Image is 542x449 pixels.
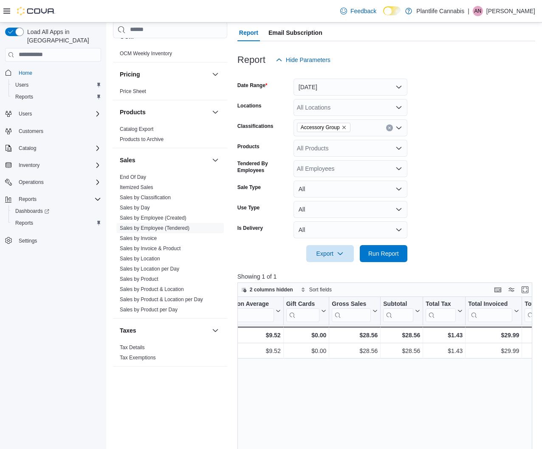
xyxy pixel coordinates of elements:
[113,172,227,318] div: Sales
[468,346,519,356] div: $29.99
[120,266,179,272] a: Sales by Location per Day
[272,51,334,68] button: Hide Parameters
[113,124,227,148] div: Products
[120,184,153,191] span: Itemized Sales
[332,300,371,322] div: Gross Sales
[286,330,326,340] div: $0.00
[120,174,146,180] a: End Of Day
[5,63,101,269] nav: Complex example
[15,68,101,78] span: Home
[15,93,33,100] span: Reports
[120,276,158,282] span: Sales by Product
[120,246,181,251] a: Sales by Invoice & Product
[120,205,150,211] a: Sales by Day
[15,177,101,187] span: Operations
[19,162,40,169] span: Inventory
[210,155,220,165] button: Sales
[19,237,37,244] span: Settings
[120,70,140,79] h3: Pricing
[493,285,503,295] button: Keyboard shortcuts
[332,346,378,356] div: $28.56
[24,28,101,45] span: Load All Apps in [GEOGRAPHIC_DATA]
[506,285,517,295] button: Display options
[332,300,378,322] button: Gross Sales
[395,124,402,131] button: Open list of options
[8,79,104,91] button: Users
[250,286,293,293] span: 2 columns hidden
[120,297,203,302] a: Sales by Product & Location per Day
[15,109,101,119] span: Users
[15,194,40,204] button: Reports
[468,6,469,16] p: |
[19,145,36,152] span: Catalog
[120,156,135,164] h3: Sales
[120,276,158,282] a: Sales by Product
[395,104,402,111] button: Open list of options
[12,80,101,90] span: Users
[2,67,104,79] button: Home
[211,300,280,322] button: Transaction Average
[383,300,413,308] div: Subtotal
[15,194,101,204] span: Reports
[286,300,326,322] button: Gift Cards
[286,346,326,356] div: $0.00
[395,165,402,172] button: Open list of options
[286,300,319,322] div: Gift Card Sales
[286,300,319,308] div: Gift Cards
[120,344,145,351] span: Tax Details
[120,126,153,132] a: Catalog Export
[383,346,420,356] div: $28.56
[15,126,47,136] a: Customers
[238,285,296,295] button: 2 columns hidden
[2,108,104,120] button: Users
[426,300,456,322] div: Total Tax
[286,56,330,64] span: Hide Parameters
[468,300,512,308] div: Total Invoiced
[19,179,44,186] span: Operations
[12,80,32,90] a: Users
[120,255,160,262] span: Sales by Location
[2,125,104,137] button: Customers
[120,286,184,292] a: Sales by Product & Location
[19,196,37,203] span: Reports
[360,245,407,262] button: Run Report
[474,6,482,16] span: AN
[120,215,186,221] a: Sales by Employee (Created)
[120,307,178,313] a: Sales by Product per Day
[120,51,172,56] a: OCM Weekly Inventory
[120,355,156,361] a: Tax Exemptions
[468,300,519,322] button: Total Invoiced
[211,330,280,340] div: $9.52
[368,249,399,258] span: Run Report
[332,330,378,340] div: $28.56
[468,300,512,322] div: Total Invoiced
[486,6,535,16] p: [PERSON_NAME]
[306,245,354,262] button: Export
[383,300,413,322] div: Subtotal
[426,330,463,340] div: $1.43
[120,326,136,335] h3: Taxes
[210,69,220,79] button: Pricing
[113,86,227,100] div: Pricing
[211,346,280,356] div: $9.52
[120,296,203,303] span: Sales by Product & Location per Day
[383,6,401,15] input: Dark Mode
[120,50,172,57] span: OCM Weekly Inventory
[120,88,146,95] span: Price Sheet
[120,204,150,211] span: Sales by Day
[237,102,262,109] label: Locations
[237,272,535,281] p: Showing 1 of 1
[468,330,519,340] div: $29.99
[120,265,179,272] span: Sales by Location per Day
[15,177,47,187] button: Operations
[237,55,265,65] h3: Report
[342,125,347,130] button: Remove Accessory Group from selection in this group
[297,285,335,295] button: Sort fields
[237,143,260,150] label: Products
[383,330,420,340] div: $28.56
[120,108,146,116] h3: Products
[15,160,101,170] span: Inventory
[520,285,530,295] button: Enter fullscreen
[15,208,49,215] span: Dashboards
